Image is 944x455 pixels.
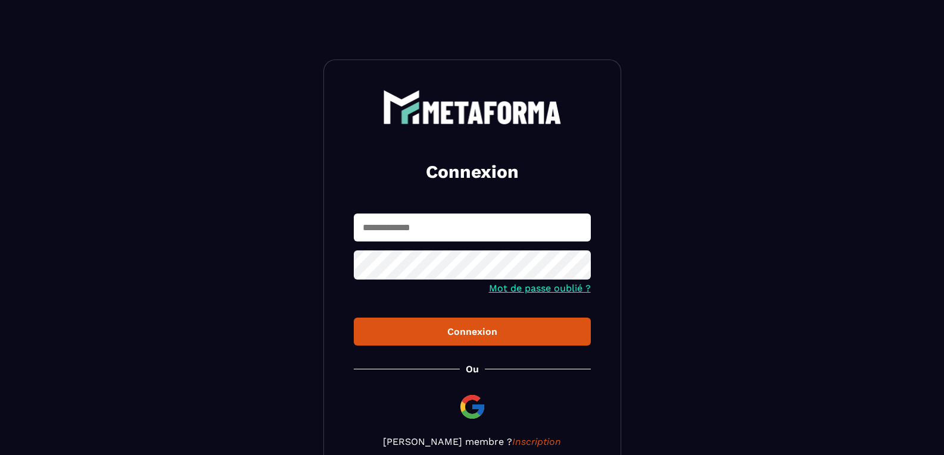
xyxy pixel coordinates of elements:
[458,393,487,421] img: google
[354,318,591,346] button: Connexion
[368,160,577,184] h2: Connexion
[354,436,591,447] p: [PERSON_NAME] membre ?
[383,90,562,124] img: logo
[363,326,581,337] div: Connexion
[512,436,561,447] a: Inscription
[466,363,479,375] p: Ou
[489,283,591,294] a: Mot de passe oublié ?
[354,90,591,124] a: logo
